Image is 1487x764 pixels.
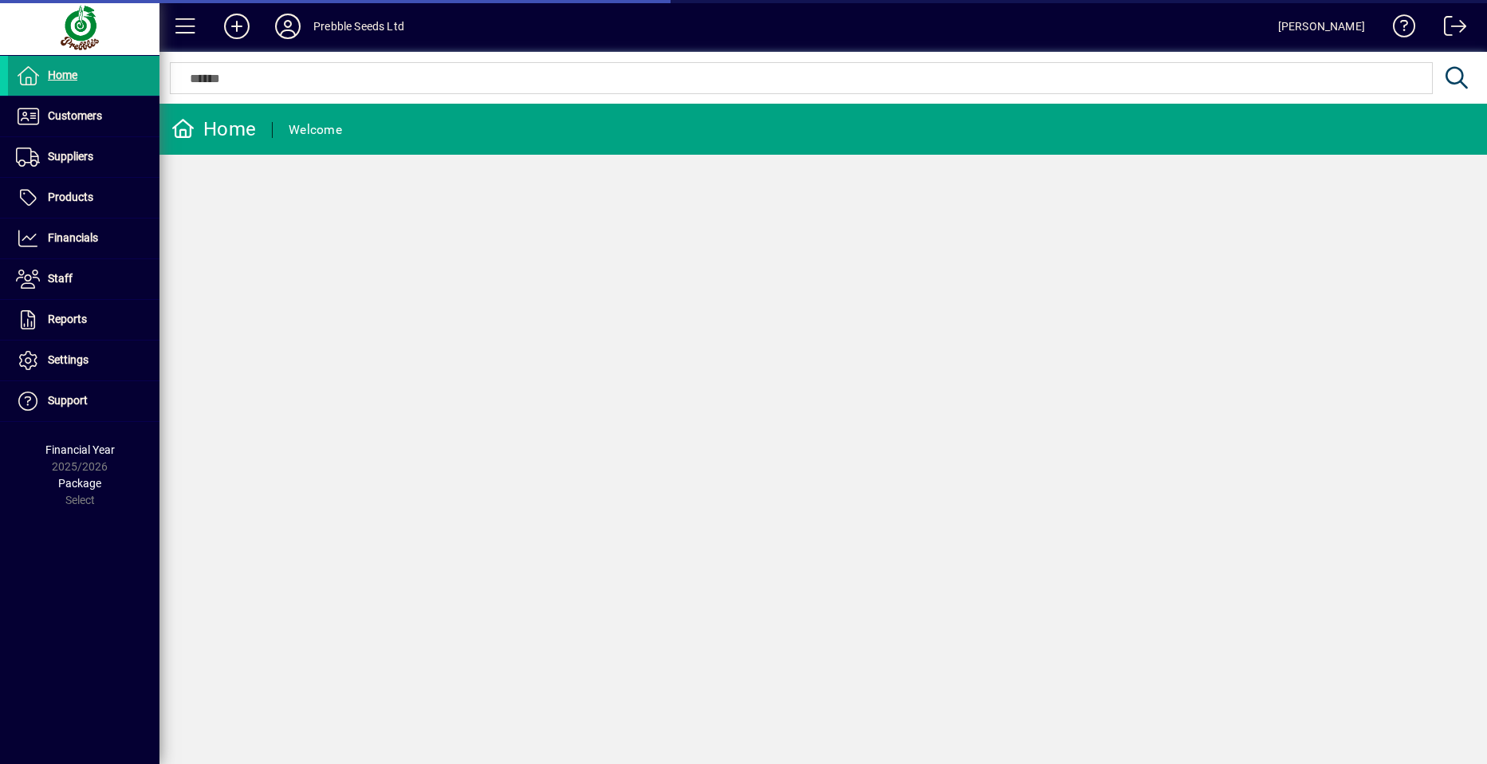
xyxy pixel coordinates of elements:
span: Financial Year [45,443,115,456]
div: Welcome [289,117,342,143]
a: Settings [8,341,159,380]
div: Prebble Seeds Ltd [313,14,404,39]
a: Staff [8,259,159,299]
span: Suppliers [48,150,93,163]
a: Customers [8,96,159,136]
span: Customers [48,109,102,122]
a: Support [8,381,159,421]
span: Package [58,477,101,490]
a: Logout [1432,3,1467,55]
a: Financials [8,219,159,258]
a: Reports [8,300,159,340]
a: Knowledge Base [1381,3,1416,55]
a: Products [8,178,159,218]
span: Reports [48,313,87,325]
span: Settings [48,353,89,366]
button: Profile [262,12,313,41]
span: Financials [48,231,98,244]
span: Products [48,191,93,203]
div: [PERSON_NAME] [1278,14,1365,39]
div: Home [171,116,256,142]
span: Staff [48,272,73,285]
button: Add [211,12,262,41]
span: Home [48,69,77,81]
a: Suppliers [8,137,159,177]
span: Support [48,394,88,407]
